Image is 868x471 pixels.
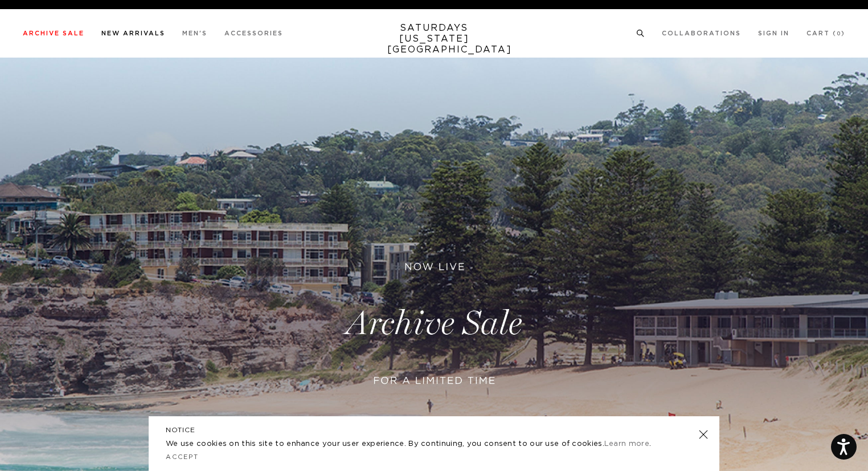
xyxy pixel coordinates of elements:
a: SATURDAYS[US_STATE][GEOGRAPHIC_DATA] [387,23,481,55]
a: Accessories [224,30,283,36]
a: Men's [182,30,207,36]
h5: NOTICE [166,425,702,435]
a: Accept [166,454,199,460]
a: New Arrivals [101,30,165,36]
a: Learn more [604,440,649,448]
small: 0 [837,31,841,36]
a: Collaborations [662,30,741,36]
p: We use cookies on this site to enhance your user experience. By continuing, you consent to our us... [166,438,662,450]
a: Archive Sale [23,30,84,36]
a: Sign In [758,30,789,36]
a: Cart (0) [806,30,845,36]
